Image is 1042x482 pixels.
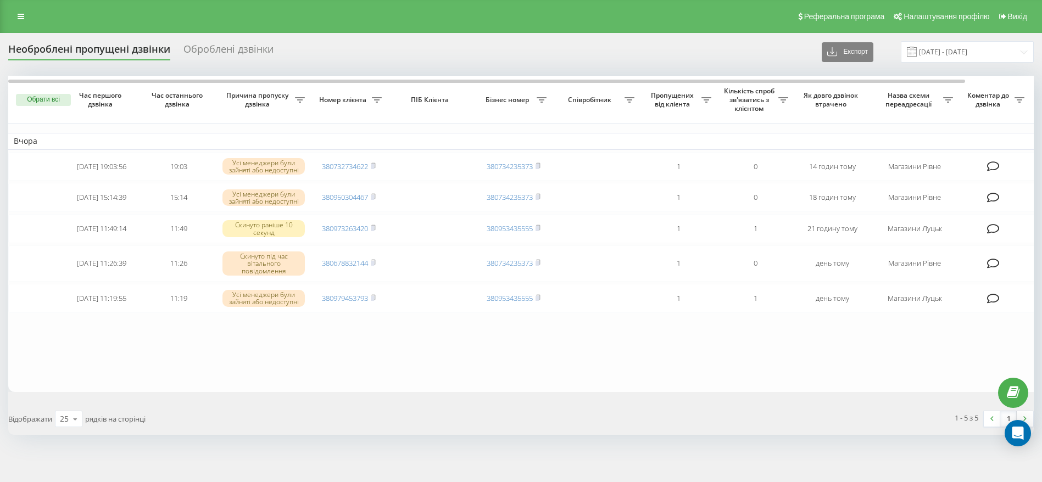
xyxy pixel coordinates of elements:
td: 1 [717,284,794,313]
td: день тому [794,284,871,313]
a: 380732734622 [322,161,368,171]
td: 18 годин тому [794,183,871,212]
td: [DATE] 11:19:55 [63,284,140,313]
td: день тому [794,245,871,282]
td: [DATE] 11:49:14 [63,214,140,243]
button: Експорт [822,42,873,62]
span: Бізнес номер [481,96,537,104]
a: 380979453793 [322,293,368,303]
a: 380953435555 [487,223,533,233]
span: Відображати [8,414,52,424]
span: Причина пропуску дзвінка [222,91,295,108]
div: Оброблені дзвінки [183,43,274,60]
a: 380953435555 [487,293,533,303]
a: 380950304467 [322,192,368,202]
td: 1 [640,183,717,212]
div: 1 - 5 з 5 [955,412,978,423]
span: Коментар до дзвінка [964,91,1015,108]
td: 1 [640,214,717,243]
a: 380678832144 [322,258,368,268]
td: 11:49 [140,214,217,243]
td: 0 [717,245,794,282]
div: Усі менеджери були зайняті або недоступні [222,189,305,206]
td: Магазини Рівне [871,245,959,282]
span: Кількість спроб зв'язатись з клієнтом [722,87,778,113]
td: Магазини Луцьк [871,214,959,243]
td: 19:03 [140,152,217,181]
a: 380973263420 [322,223,368,233]
span: Назва схеми переадресації [876,91,943,108]
td: 1 [640,284,717,313]
td: 14 годин тому [794,152,871,181]
a: 1 [1000,411,1017,427]
td: 15:14 [140,183,217,212]
div: Необроблені пропущені дзвінки [8,43,170,60]
span: Співробітник [558,96,625,104]
span: Реферальна програма [804,12,885,21]
span: Вихід [1008,12,1027,21]
span: Номер клієнта [316,96,372,104]
td: [DATE] 11:26:39 [63,245,140,282]
td: Магазини Рівне [871,183,959,212]
div: Скинуто раніше 10 секунд [222,220,305,237]
span: Час останнього дзвінка [149,91,208,108]
td: 1 [640,245,717,282]
td: Магазини Рівне [871,152,959,181]
div: 25 [60,413,69,424]
td: 0 [717,183,794,212]
td: [DATE] 19:03:56 [63,152,140,181]
a: 380734235373 [487,258,533,268]
td: 21 годину тому [794,214,871,243]
td: [DATE] 15:14:39 [63,183,140,212]
a: 380734235373 [487,192,533,202]
td: 11:19 [140,284,217,313]
td: 1 [640,152,717,181]
div: Усі менеджери були зайняті або недоступні [222,158,305,175]
div: Open Intercom Messenger [1005,420,1031,446]
span: ПІБ Клієнта [397,96,466,104]
div: Скинуто під час вітального повідомлення [222,251,305,276]
a: 380734235373 [487,161,533,171]
span: Як довго дзвінок втрачено [803,91,862,108]
button: Обрати всі [16,94,71,106]
span: рядків на сторінці [85,414,146,424]
td: 1 [717,214,794,243]
span: Час першого дзвінка [72,91,131,108]
span: Пропущених від клієнта [645,91,701,108]
td: 0 [717,152,794,181]
td: 11:26 [140,245,217,282]
div: Усі менеджери були зайняті або недоступні [222,290,305,306]
td: Магазини Луцьк [871,284,959,313]
span: Налаштування профілю [904,12,989,21]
